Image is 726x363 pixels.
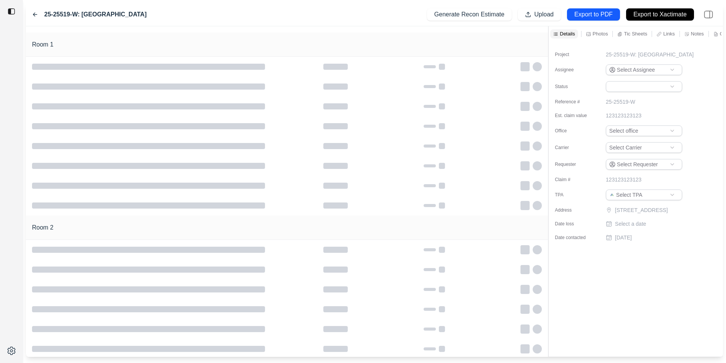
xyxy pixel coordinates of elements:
p: Export to PDF [574,10,612,19]
label: Est. claim value [555,112,593,119]
p: 25-25519-W: [GEOGRAPHIC_DATA] [606,51,694,58]
button: Upload [518,8,561,21]
button: Generate Recon Estimate [427,8,512,21]
p: 25-25519-W [606,98,635,106]
p: Links [663,31,675,37]
img: right-panel.svg [700,6,717,23]
p: 123123123123 [606,112,641,119]
label: Requester [555,161,593,167]
p: 123123123123 [606,176,641,183]
p: Export to Xactimate [633,10,687,19]
h1: Room 1 [32,40,53,49]
p: Tic Sheets [624,31,647,37]
p: [STREET_ADDRESS] [615,206,684,214]
label: Carrier [555,145,593,151]
p: Notes [691,31,704,37]
label: Assignee [555,67,593,73]
p: Generate Recon Estimate [434,10,504,19]
label: TPA [555,192,593,198]
label: Office [555,128,593,134]
p: Upload [534,10,554,19]
h1: Room 2 [32,223,53,232]
p: [DATE] [615,234,632,241]
img: toggle sidebar [8,8,15,15]
label: Claim # [555,177,593,183]
button: Export to Xactimate [626,8,694,21]
label: Reference # [555,99,593,105]
label: Date loss [555,221,593,227]
p: Details [560,31,575,37]
label: Address [555,207,593,213]
label: Project [555,51,593,58]
p: Select a date [615,220,646,228]
p: Photos [593,31,608,37]
label: 25-25519-W: [GEOGRAPHIC_DATA] [44,10,147,19]
label: Date contacted [555,235,593,241]
label: Status [555,84,593,90]
button: Export to PDF [567,8,620,21]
